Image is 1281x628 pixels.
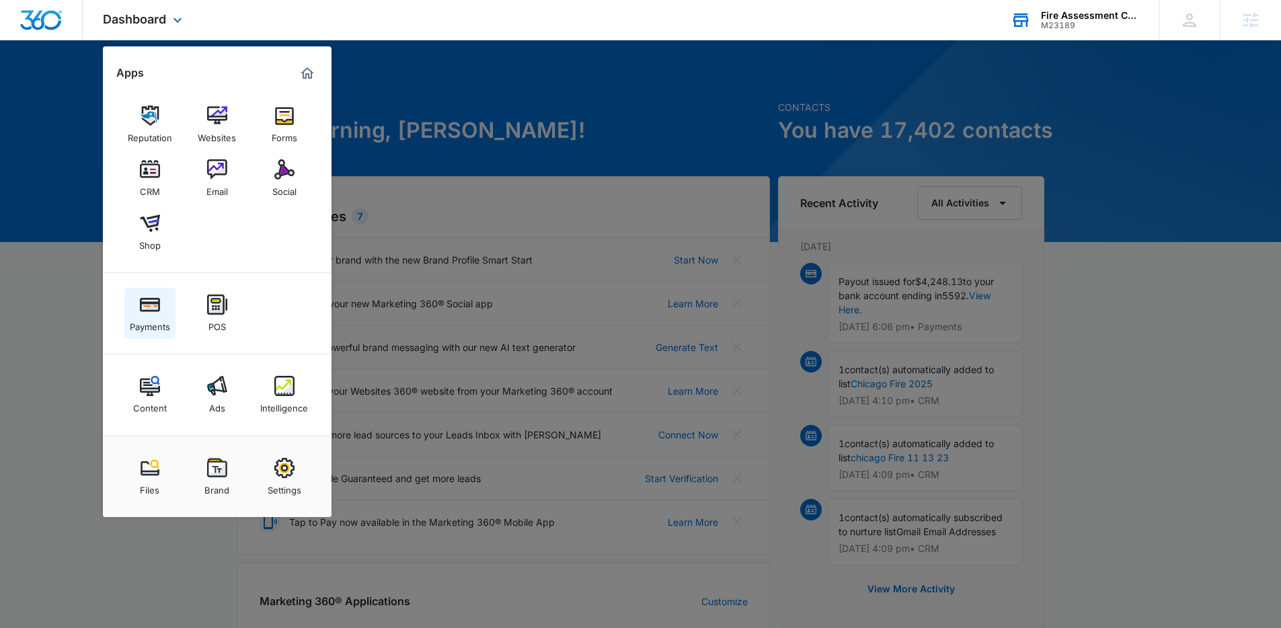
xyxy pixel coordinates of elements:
[192,99,243,150] a: Websites
[103,12,166,26] span: Dashboard
[1041,21,1139,30] div: account id
[209,396,225,414] div: Ads
[198,126,236,143] div: Websites
[1041,10,1139,21] div: account name
[259,153,310,204] a: Social
[297,63,318,84] a: Marketing 360® Dashboard
[204,478,229,496] div: Brand
[206,180,228,197] div: Email
[124,451,176,502] a: Files
[259,451,310,502] a: Settings
[140,478,159,496] div: Files
[268,478,301,496] div: Settings
[192,288,243,339] a: POS
[272,126,297,143] div: Forms
[259,99,310,150] a: Forms
[259,369,310,420] a: Intelligence
[124,206,176,258] a: Shop
[260,396,308,414] div: Intelligence
[140,180,160,197] div: CRM
[192,451,243,502] a: Brand
[133,396,167,414] div: Content
[208,315,226,332] div: POS
[192,153,243,204] a: Email
[272,180,297,197] div: Social
[116,67,144,79] h2: Apps
[192,369,243,420] a: Ads
[124,153,176,204] a: CRM
[124,369,176,420] a: Content
[124,288,176,339] a: Payments
[139,233,161,251] div: Shop
[130,315,170,332] div: Payments
[124,99,176,150] a: Reputation
[128,126,172,143] div: Reputation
